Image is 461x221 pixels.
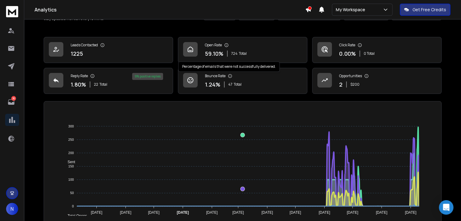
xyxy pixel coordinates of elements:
tspan: [DATE] [376,210,387,215]
span: Total [99,82,107,87]
tspan: 100 [68,178,74,181]
button: Get Free Credits [400,4,450,16]
tspan: 200 [68,151,74,155]
tspan: [DATE] [177,210,189,215]
span: Total [234,82,242,87]
p: 1225 [71,49,83,58]
tspan: 0 [72,204,74,208]
p: Leads Contacted [71,43,98,48]
button: N [6,203,18,215]
a: Click Rate0.00%0 Total [312,37,442,63]
p: 0.00 % [339,49,356,58]
a: Open Rate59.10%724Total [178,37,307,63]
tspan: [DATE] [91,210,102,215]
p: Reply Rate [71,74,88,78]
tspan: [DATE] [262,210,273,215]
a: Bounce Rate1.24%47Total [178,68,307,94]
p: 30 [11,96,16,101]
tspan: [DATE] [206,210,218,215]
div: 9 % positive replies [132,73,163,80]
p: Click Rate [339,43,355,48]
span: Total [239,51,247,56]
p: 1.80 % [71,80,86,89]
p: 1.24 % [205,80,220,89]
p: Percentage of emails that were not successfully delivered. [182,64,276,69]
tspan: [DATE] [290,210,301,215]
span: Total Opens [63,214,87,218]
tspan: [DATE] [405,210,416,215]
tspan: 300 [68,124,74,128]
tspan: [DATE] [232,210,244,215]
tspan: [DATE] [148,210,160,215]
tspan: [DATE] [120,210,132,215]
h1: Analytics [35,6,305,13]
span: 47 [228,82,232,87]
tspan: 150 [68,164,74,168]
span: 22 [94,82,98,87]
p: Opportunities [339,74,362,78]
p: My Workspace [336,7,368,13]
tspan: 250 [68,138,74,141]
p: Open Rate [205,43,222,48]
tspan: [DATE] [319,210,330,215]
p: Bounce Rate [205,74,225,78]
p: 59.10 % [205,49,223,58]
p: $ 200 [350,82,359,87]
img: logo [6,6,18,17]
a: 30 [5,96,17,108]
p: 2 [339,80,342,89]
a: Opportunities2$200 [312,68,442,94]
span: Sent [63,160,75,164]
p: Get Free Credits [413,7,446,13]
span: 724 [231,51,238,56]
div: Open Intercom Messenger [439,200,453,215]
p: 0 Total [364,51,375,56]
a: Leads Contacted1225 [44,37,173,63]
a: Reply Rate1.80%22Total9% positive replies [44,68,173,94]
tspan: [DATE] [347,210,358,215]
tspan: 50 [70,191,74,195]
